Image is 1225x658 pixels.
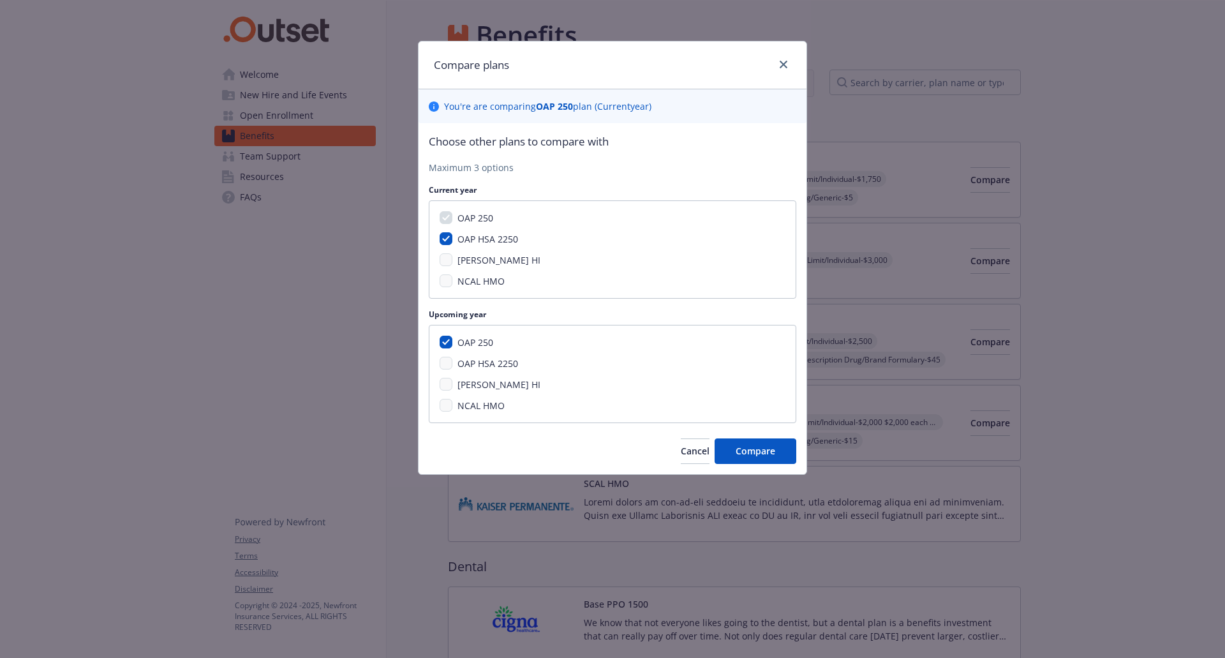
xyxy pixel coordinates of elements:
button: Compare [715,438,796,464]
span: [PERSON_NAME] HI [457,378,540,391]
span: [PERSON_NAME] HI [457,254,540,266]
p: Maximum 3 options [429,161,796,174]
span: Compare [736,445,775,457]
span: OAP HSA 2250 [457,233,518,245]
span: NCAL HMO [457,275,505,287]
p: Choose other plans to compare with [429,133,796,150]
p: Upcoming year [429,309,796,320]
span: OAP 250 [457,336,493,348]
h1: Compare plans [434,57,509,73]
span: Cancel [681,445,709,457]
p: You ' re are comparing plan ( Current year) [444,100,651,113]
p: Current year [429,184,796,195]
a: close [776,57,791,72]
button: Cancel [681,438,709,464]
span: OAP 250 [457,212,493,224]
span: NCAL HMO [457,400,505,412]
span: OAP HSA 2250 [457,357,518,370]
b: OAP 250 [536,100,573,112]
